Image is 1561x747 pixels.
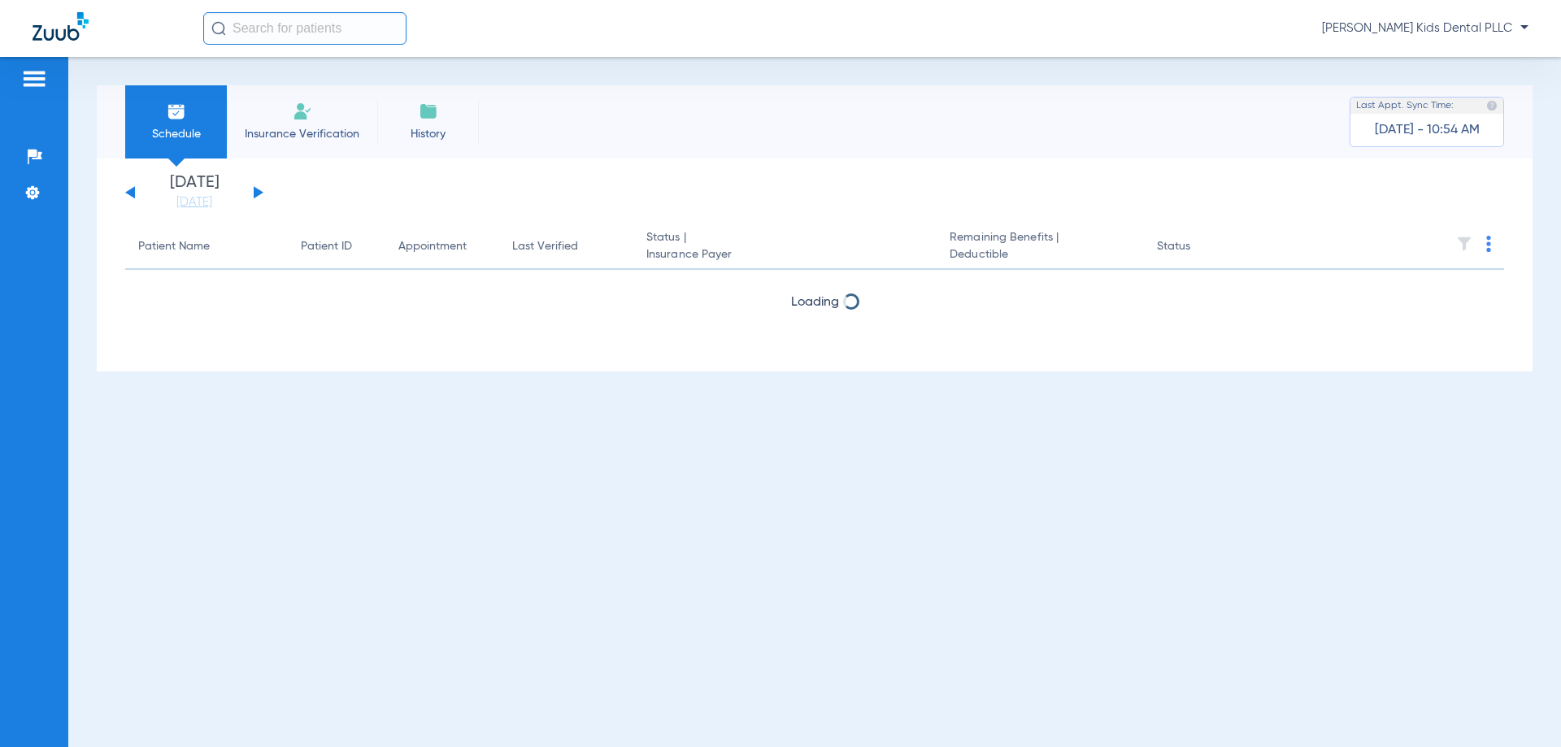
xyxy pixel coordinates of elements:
[293,102,312,121] img: Manual Insurance Verification
[1486,236,1491,252] img: group-dot-blue.svg
[138,238,210,255] div: Patient Name
[512,238,578,255] div: Last Verified
[239,126,365,142] span: Insurance Verification
[146,194,243,211] a: [DATE]
[791,296,839,309] span: Loading
[950,246,1130,263] span: Deductible
[1486,100,1498,111] img: last sync help info
[146,175,243,211] li: [DATE]
[137,126,215,142] span: Schedule
[633,224,937,270] th: Status |
[1375,122,1480,138] span: [DATE] - 10:54 AM
[398,238,486,255] div: Appointment
[937,224,1143,270] th: Remaining Benefits |
[138,238,275,255] div: Patient Name
[398,238,467,255] div: Appointment
[389,126,467,142] span: History
[512,238,620,255] div: Last Verified
[419,102,438,121] img: History
[203,12,407,45] input: Search for patients
[1322,20,1528,37] span: [PERSON_NAME] Kids Dental PLLC
[301,238,372,255] div: Patient ID
[33,12,89,41] img: Zuub Logo
[167,102,186,121] img: Schedule
[1456,236,1472,252] img: filter.svg
[1144,224,1254,270] th: Status
[211,21,226,36] img: Search Icon
[21,69,47,89] img: hamburger-icon
[301,238,352,255] div: Patient ID
[1356,98,1454,114] span: Last Appt. Sync Time:
[646,246,924,263] span: Insurance Payer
